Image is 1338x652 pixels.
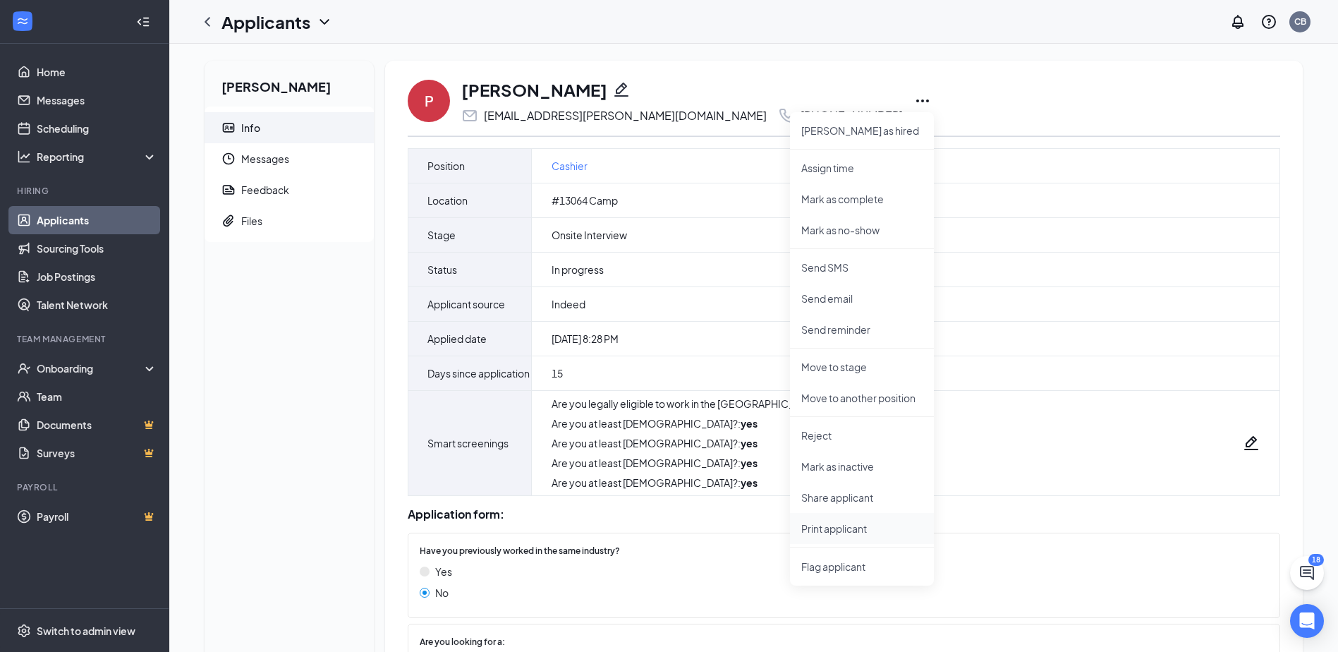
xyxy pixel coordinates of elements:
[1243,435,1260,452] svg: Pencil
[552,193,618,207] span: #13064 Camp
[552,456,845,470] div: Are you at least [DEMOGRAPHIC_DATA]? :
[205,205,374,236] a: PaperclipFiles
[205,174,374,205] a: ReportFeedback
[17,624,31,638] svg: Settings
[37,234,157,262] a: Sourcing Tools
[435,585,449,600] span: No
[427,435,509,452] span: Smart screenings
[241,143,363,174] span: Messages
[241,121,260,135] div: Info
[1290,604,1324,638] div: Open Intercom Messenger
[741,417,758,430] strong: yes
[408,507,1280,521] div: Application form:
[552,476,845,490] div: Are you at least [DEMOGRAPHIC_DATA]? :
[221,121,236,135] svg: ContactCard
[37,382,157,411] a: Team
[552,366,563,380] span: 15
[435,564,452,579] span: Yes
[741,457,758,469] strong: yes
[205,61,374,107] h2: [PERSON_NAME]
[801,192,923,206] p: Mark as complete
[199,13,216,30] svg: ChevronLeft
[801,459,923,473] p: Mark as inactive
[37,502,157,531] a: PayrollCrown
[1229,13,1246,30] svg: Notifications
[427,227,456,243] span: Stage
[552,416,845,430] div: Are you at least [DEMOGRAPHIC_DATA]? :
[427,330,487,347] span: Applied date
[914,92,931,109] svg: Ellipses
[241,214,262,228] div: Files
[37,206,157,234] a: Applicants
[17,361,31,375] svg: UserCheck
[37,291,157,319] a: Talent Network
[801,559,923,574] span: Flag applicant
[427,157,465,174] span: Position
[1290,556,1324,590] button: ChatActive
[37,361,145,375] div: Onboarding
[552,262,604,277] span: In progress
[427,365,530,382] span: Days since application
[741,437,758,449] strong: yes
[801,428,923,442] p: Reject
[801,161,923,175] p: Assign time
[241,183,289,197] div: Feedback
[1299,565,1315,581] svg: ChatActive
[37,439,157,467] a: SurveysCrown
[17,481,154,493] div: Payroll
[221,10,310,34] h1: Applicants
[37,114,157,143] a: Scheduling
[420,636,505,649] span: Are you looking for a:
[552,397,845,411] div: Are you legally eligible to work in the [GEOGRAPHIC_DATA]? :
[741,476,758,489] strong: yes
[801,291,923,306] p: Send email
[17,150,31,164] svg: Analysis
[801,260,923,274] p: Send SMS
[136,15,150,29] svg: Collapse
[221,183,236,197] svg: Report
[221,214,236,228] svg: Paperclip
[613,81,630,98] svg: Pencil
[37,58,157,86] a: Home
[552,228,627,242] span: Onsite Interview
[552,297,585,311] span: Indeed
[425,91,434,111] div: P
[37,262,157,291] a: Job Postings
[427,192,468,209] span: Location
[37,86,157,114] a: Messages
[801,123,923,138] p: [PERSON_NAME] as hired
[205,143,374,174] a: ClockMessages
[1260,13,1277,30] svg: QuestionInfo
[427,296,505,313] span: Applicant source
[420,545,620,558] span: Have you previously worked in the same industry?
[552,436,845,450] div: Are you at least [DEMOGRAPHIC_DATA]? :
[17,185,154,197] div: Hiring
[801,490,923,505] p: Share applicant
[461,107,478,124] svg: Email
[801,109,903,123] div: [PHONE_NUMBER]
[1294,16,1306,28] div: CB
[552,332,619,346] span: [DATE] 8:28 PM
[37,150,158,164] div: Reporting
[461,78,607,102] h1: [PERSON_NAME]
[316,13,333,30] svg: ChevronDown
[16,14,30,28] svg: WorkstreamLogo
[552,158,588,174] a: Cashier
[37,411,157,439] a: DocumentsCrown
[427,261,457,278] span: Status
[484,109,767,123] div: [EMAIL_ADDRESS][PERSON_NAME][DOMAIN_NAME]
[17,333,154,345] div: Team Management
[801,391,923,405] p: Move to another position
[801,223,923,237] p: Mark as no-show
[1308,554,1324,566] div: 18
[205,112,374,143] a: ContactCardInfo
[778,107,795,124] svg: Phone
[37,624,135,638] div: Switch to admin view
[801,360,923,374] p: Move to stage
[801,521,923,536] p: Print applicant
[801,322,923,337] p: Send reminder
[221,152,236,166] svg: Clock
